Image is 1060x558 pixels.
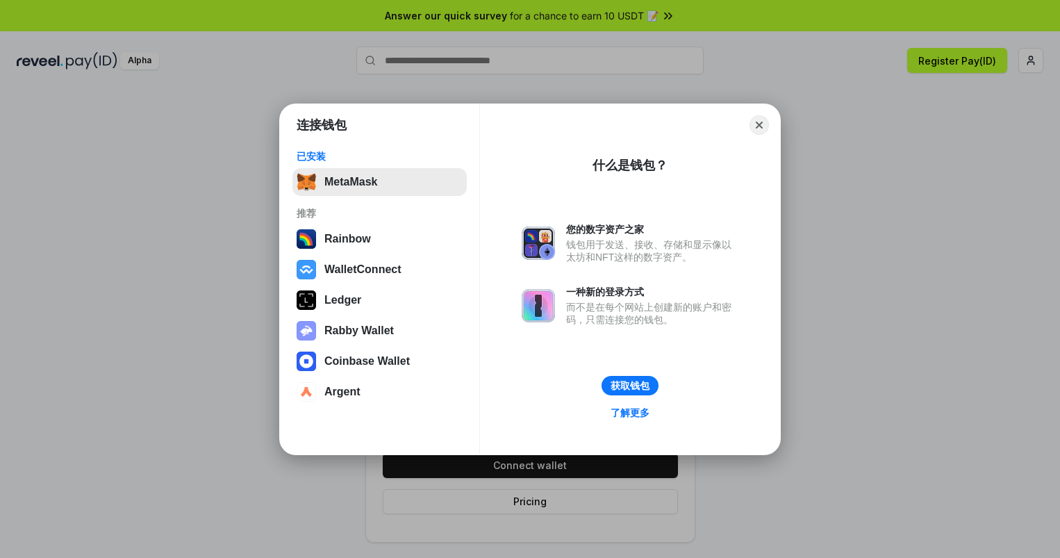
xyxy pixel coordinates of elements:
div: Argent [324,386,361,398]
div: WalletConnect [324,263,401,276]
a: 了解更多 [602,404,658,422]
img: svg+xml,%3Csvg%20width%3D%2228%22%20height%3D%2228%22%20viewBox%3D%220%200%2028%2028%22%20fill%3D... [297,352,316,371]
img: svg+xml,%3Csvg%20xmlns%3D%22http%3A%2F%2Fwww.w3.org%2F2000%2Fsvg%22%20fill%3D%22none%22%20viewBox... [522,227,555,260]
button: WalletConnect [292,256,467,284]
button: Argent [292,378,467,406]
div: 而不是在每个网站上创建新的账户和密码，只需连接您的钱包。 [566,301,738,326]
img: svg+xml,%3Csvg%20width%3D%22120%22%20height%3D%22120%22%20viewBox%3D%220%200%20120%20120%22%20fil... [297,229,316,249]
img: svg+xml,%3Csvg%20xmlns%3D%22http%3A%2F%2Fwww.w3.org%2F2000%2Fsvg%22%20fill%3D%22none%22%20viewBox... [522,289,555,322]
div: Ledger [324,294,361,306]
button: Close [750,115,769,135]
button: Rabby Wallet [292,317,467,345]
div: 推荐 [297,207,463,220]
div: Coinbase Wallet [324,355,410,368]
img: svg+xml,%3Csvg%20width%3D%2228%22%20height%3D%2228%22%20viewBox%3D%220%200%2028%2028%22%20fill%3D... [297,260,316,279]
div: Rabby Wallet [324,325,394,337]
div: Rainbow [324,233,371,245]
button: Ledger [292,286,467,314]
button: 获取钱包 [602,376,659,395]
button: Coinbase Wallet [292,347,467,375]
img: svg+xml,%3Csvg%20fill%3D%22none%22%20height%3D%2233%22%20viewBox%3D%220%200%2035%2033%22%20width%... [297,172,316,192]
h1: 连接钱包 [297,117,347,133]
img: svg+xml,%3Csvg%20xmlns%3D%22http%3A%2F%2Fwww.w3.org%2F2000%2Fsvg%22%20width%3D%2228%22%20height%3... [297,290,316,310]
div: 了解更多 [611,407,649,419]
div: 已安装 [297,150,463,163]
div: MetaMask [324,176,377,188]
img: svg+xml,%3Csvg%20xmlns%3D%22http%3A%2F%2Fwww.w3.org%2F2000%2Fsvg%22%20fill%3D%22none%22%20viewBox... [297,321,316,340]
button: Rainbow [292,225,467,253]
div: 什么是钱包？ [593,157,668,174]
button: MetaMask [292,168,467,196]
img: svg+xml,%3Csvg%20width%3D%2228%22%20height%3D%2228%22%20viewBox%3D%220%200%2028%2028%22%20fill%3D... [297,382,316,402]
div: 获取钱包 [611,379,649,392]
div: 一种新的登录方式 [566,286,738,298]
div: 钱包用于发送、接收、存储和显示像以太坊和NFT这样的数字资产。 [566,238,738,263]
div: 您的数字资产之家 [566,223,738,236]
